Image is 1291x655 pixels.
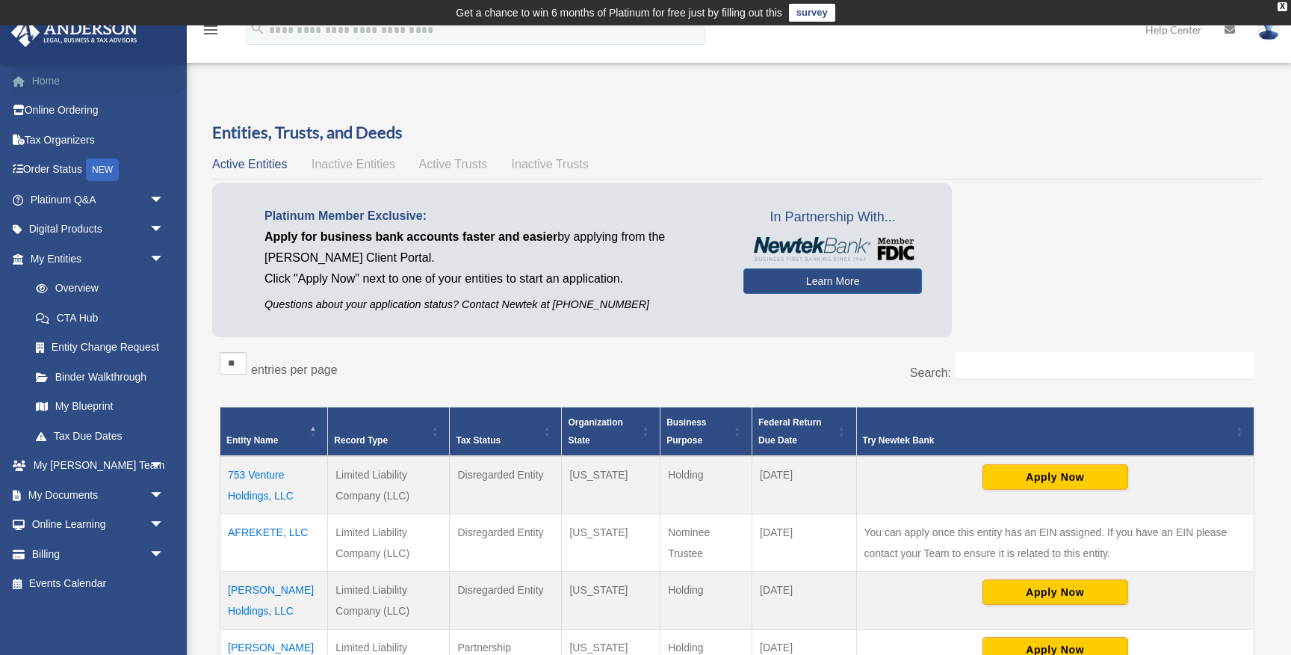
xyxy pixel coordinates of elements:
td: Holding [660,456,752,514]
a: menu [202,26,220,39]
span: arrow_drop_down [149,510,179,541]
td: [US_STATE] [562,572,660,630]
button: Apply Now [982,579,1128,605]
i: search [250,20,266,37]
td: Nominee Trustee [660,514,752,572]
a: Binder Walkthrough [21,362,179,392]
span: Inactive Entities [312,158,395,170]
a: survey [789,4,835,22]
a: My Blueprint [21,392,179,422]
span: arrow_drop_down [149,480,179,511]
a: My Documentsarrow_drop_down [10,480,187,510]
p: by applying from the [PERSON_NAME] Client Portal. [264,227,721,268]
td: Limited Liability Company (LLC) [328,572,450,630]
th: Organization State: Activate to sort [562,408,660,457]
a: Entity Change Request [21,333,179,363]
span: Business Purpose [666,417,706,446]
span: arrow_drop_down [149,185,179,215]
td: [DATE] [752,456,856,514]
td: [US_STATE] [562,456,660,514]
a: My [PERSON_NAME] Teamarrow_drop_down [10,451,187,481]
td: Disregarded Entity [450,456,562,514]
th: Tax Status: Activate to sort [450,408,562,457]
a: Online Learningarrow_drop_down [10,510,187,540]
td: AFREKETE, LLC [220,514,328,572]
span: Federal Return Due Date [758,417,822,446]
a: CTA Hub [21,303,179,333]
td: 753 Venture Holdings, LLC [220,456,328,514]
a: Online Ordering [10,96,187,126]
span: Active Entities [212,158,287,170]
a: Tax Organizers [10,125,187,155]
div: NEW [86,159,119,181]
a: Platinum Q&Aarrow_drop_down [10,185,187,215]
a: Events Calendar [10,569,187,599]
img: NewtekBankLogoSM.png [751,237,914,261]
td: Limited Liability Company (LLC) [328,514,450,572]
span: Active Trusts [419,158,488,170]
td: Disregarded Entity [450,514,562,572]
span: Inactive Trusts [512,158,589,170]
span: Organization State [568,417,622,446]
a: Overview [21,274,172,304]
span: arrow_drop_down [149,215,179,245]
span: Tax Status [456,435,501,446]
span: arrow_drop_down [149,244,179,274]
h3: Entities, Trusts, and Deeds [212,121,1262,144]
span: Apply for business bank accounts faster and easier [264,230,557,243]
a: Order StatusNEW [10,155,187,185]
p: Platinum Member Exclusive: [264,206,721,227]
a: Billingarrow_drop_down [10,539,187,569]
p: Questions about your application status? Contact Newtek at [PHONE_NUMBER] [264,295,721,314]
td: Disregarded Entity [450,572,562,630]
td: [US_STATE] [562,514,660,572]
td: You can apply once this entity has an EIN assigned. If you have an EIN please contact your Team t... [856,514,1254,572]
div: close [1278,2,1287,11]
th: Entity Name: Activate to invert sorting [220,408,328,457]
th: Record Type: Activate to sort [328,408,450,457]
button: Apply Now [982,464,1128,490]
i: menu [202,21,220,39]
th: Try Newtek Bank : Activate to sort [856,408,1254,457]
td: [DATE] [752,514,856,572]
a: Digital Productsarrow_drop_down [10,215,187,245]
a: Home [10,66,187,96]
div: Try Newtek Bank [863,431,1232,449]
td: Holding [660,572,752,630]
td: [PERSON_NAME] Holdings, LLC [220,572,328,630]
p: Click "Apply Now" next to one of your entities to start an application. [264,268,721,289]
a: Learn More [743,268,922,294]
span: In Partnership With... [743,206,922,230]
img: User Pic [1257,19,1280,40]
label: entries per page [251,363,338,376]
a: My Entitiesarrow_drop_down [10,244,179,274]
span: Record Type [334,435,388,446]
span: arrow_drop_down [149,539,179,570]
td: [DATE] [752,572,856,630]
span: Entity Name [226,435,278,446]
div: Get a chance to win 6 months of Platinum for free just by filling out this [456,4,782,22]
a: Tax Due Dates [21,421,179,451]
th: Federal Return Due Date: Activate to sort [752,408,856,457]
img: Anderson Advisors Platinum Portal [7,18,142,47]
label: Search: [910,366,951,379]
th: Business Purpose: Activate to sort [660,408,752,457]
td: Limited Liability Company (LLC) [328,456,450,514]
span: arrow_drop_down [149,451,179,482]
